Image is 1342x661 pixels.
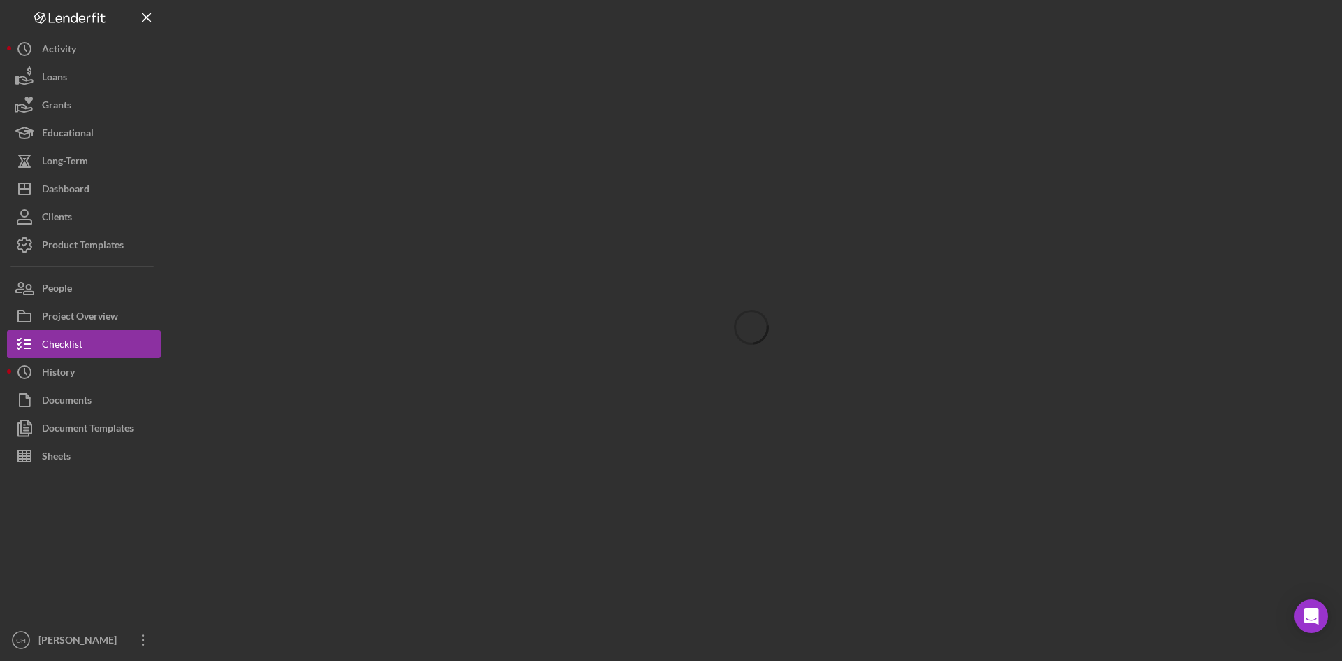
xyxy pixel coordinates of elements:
div: [PERSON_NAME] [35,626,126,658]
div: Project Overview [42,302,118,334]
button: Product Templates [7,231,161,259]
div: Documents [42,386,92,418]
button: History [7,358,161,386]
button: Dashboard [7,175,161,203]
div: Product Templates [42,231,124,262]
button: People [7,274,161,302]
div: Checklist [42,330,82,362]
div: History [42,358,75,390]
div: Educational [42,119,94,150]
text: CH [16,637,26,644]
button: Educational [7,119,161,147]
button: Long-Term [7,147,161,175]
button: CH[PERSON_NAME] [7,626,161,654]
div: Dashboard [42,175,89,206]
div: Loans [42,63,67,94]
button: Loans [7,63,161,91]
button: Sheets [7,442,161,470]
button: Documents [7,386,161,414]
div: Long-Term [42,147,88,178]
button: Checklist [7,330,161,358]
button: Grants [7,91,161,119]
div: Document Templates [42,414,134,446]
div: Activity [42,35,76,66]
button: Activity [7,35,161,63]
div: Grants [42,91,71,122]
button: Clients [7,203,161,231]
button: Project Overview [7,302,161,330]
div: Clients [42,203,72,234]
div: People [42,274,72,306]
div: Open Intercom Messenger [1294,599,1328,633]
div: Sheets [42,442,71,474]
button: Document Templates [7,414,161,442]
